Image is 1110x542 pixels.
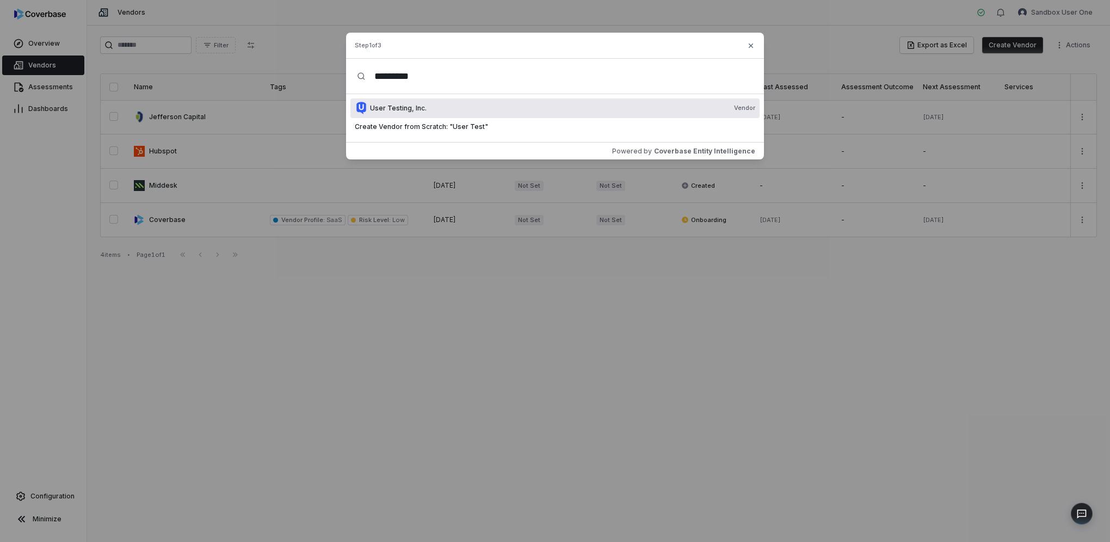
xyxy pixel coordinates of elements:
[734,104,755,113] span: Vendor
[346,94,764,142] div: Suggestions
[355,41,381,50] span: Step 1 of 3
[370,104,427,113] span: User Testing, Inc.
[355,122,488,131] span: Create Vendor from Scratch: " User Test "
[654,147,755,156] span: Coverbase Entity Intelligence
[612,147,652,156] span: Powered by
[355,102,368,115] img: faviconV2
